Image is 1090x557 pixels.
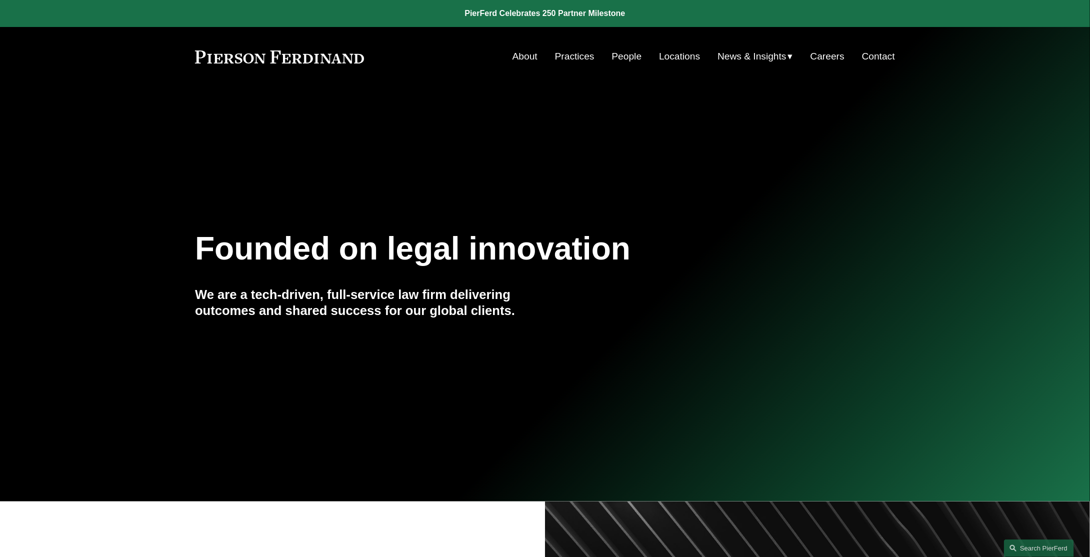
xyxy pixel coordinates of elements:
[195,230,778,267] h1: Founded on legal innovation
[810,47,844,66] a: Careers
[659,47,700,66] a: Locations
[612,47,642,66] a: People
[862,47,895,66] a: Contact
[195,286,545,319] h4: We are a tech-driven, full-service law firm delivering outcomes and shared success for our global...
[717,48,786,65] span: News & Insights
[1004,539,1074,557] a: Search this site
[555,47,594,66] a: Practices
[512,47,537,66] a: About
[717,47,793,66] a: folder dropdown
